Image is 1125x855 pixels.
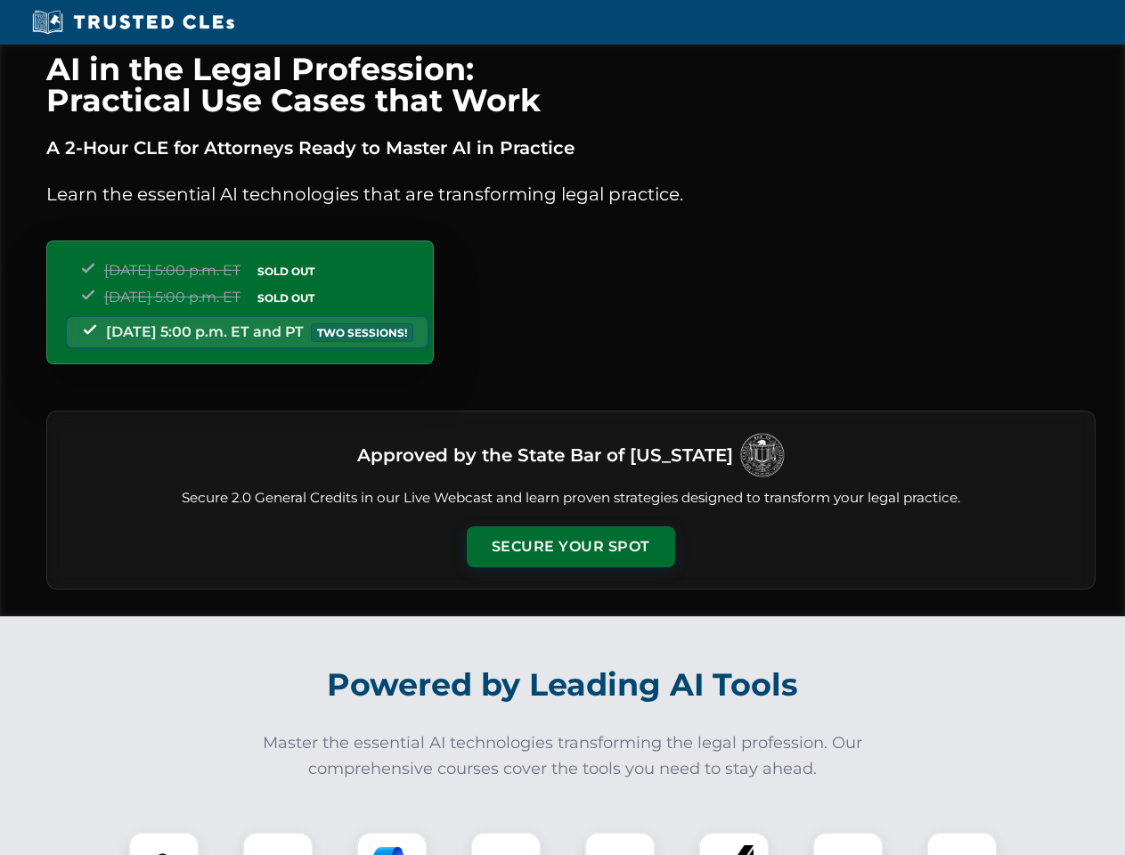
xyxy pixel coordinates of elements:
span: [DATE] 5:00 p.m. ET [104,262,240,279]
p: Secure 2.0 General Credits in our Live Webcast and learn proven strategies designed to transform ... [69,488,1073,509]
span: SOLD OUT [251,262,321,281]
p: Learn the essential AI technologies that are transforming legal practice. [46,180,1096,208]
span: SOLD OUT [251,289,321,307]
p: Master the essential AI technologies transforming the legal profession. Our comprehensive courses... [251,730,875,782]
h3: Approved by the State Bar of [US_STATE] [357,439,733,471]
h1: AI in the Legal Profession: Practical Use Cases that Work [46,53,1096,116]
button: Secure Your Spot [467,526,675,567]
p: A 2-Hour CLE for Attorneys Ready to Master AI in Practice [46,134,1096,162]
h2: Powered by Leading AI Tools [69,654,1056,716]
img: Logo [740,433,785,477]
img: Trusted CLEs [27,9,240,36]
span: [DATE] 5:00 p.m. ET [104,289,240,305]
